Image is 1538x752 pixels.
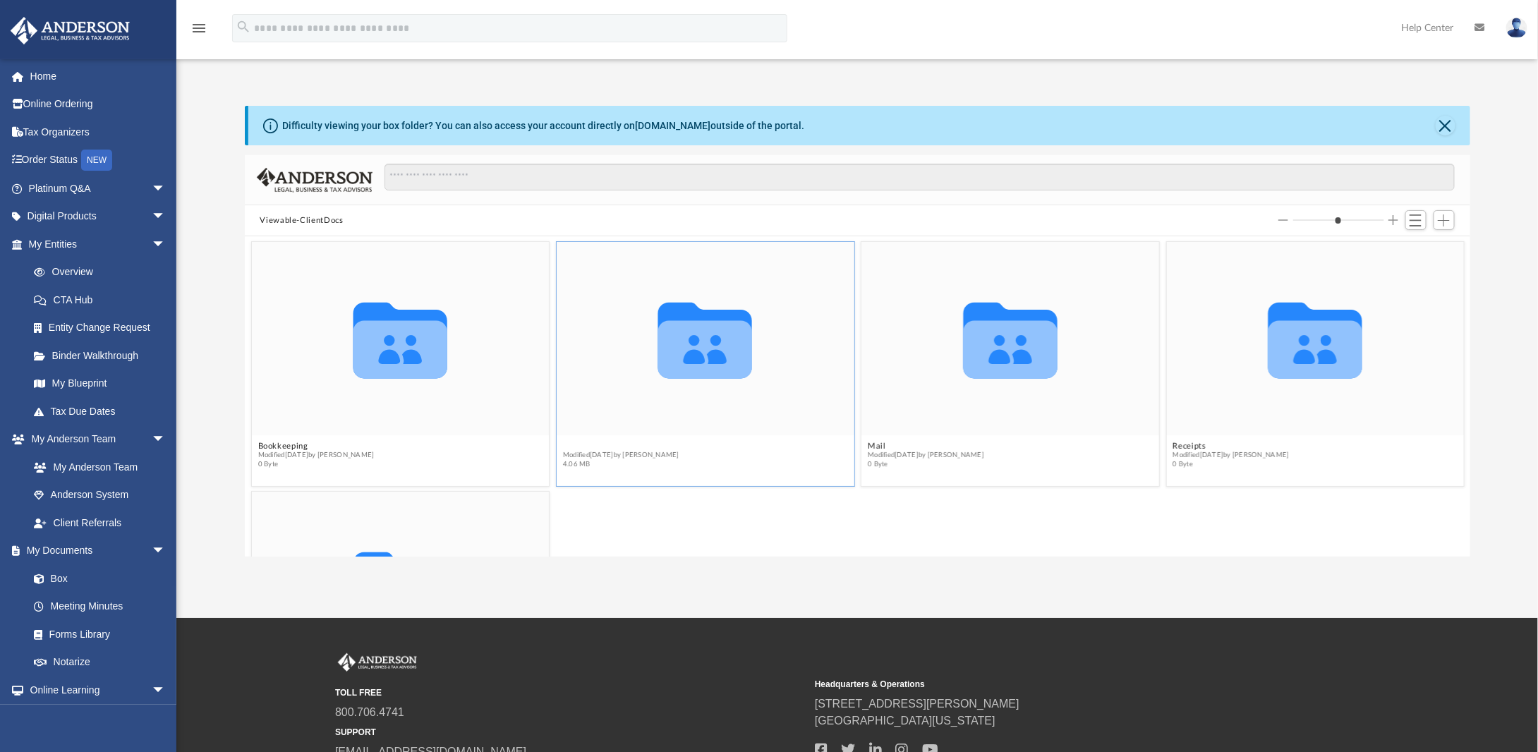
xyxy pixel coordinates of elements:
[190,27,207,37] a: menu
[152,174,180,203] span: arrow_drop_down
[636,120,711,131] a: [DOMAIN_NAME]
[562,451,679,460] span: Modified [DATE] by [PERSON_NAME]
[868,460,984,469] span: 0 Byte
[10,230,187,258] a: My Entitiesarrow_drop_down
[152,425,180,454] span: arrow_drop_down
[335,726,805,739] small: SUPPORT
[1436,116,1455,135] button: Close
[815,678,1285,691] small: Headquarters & Operations
[335,686,805,699] small: TOLL FREE
[81,150,112,171] div: NEW
[20,509,180,537] a: Client Referrals
[20,453,173,481] a: My Anderson Team
[245,236,1471,557] div: grid
[335,653,420,672] img: Anderson Advisors Platinum Portal
[258,442,374,451] button: Bookkeeping
[1173,442,1289,451] button: Receipts
[384,164,1454,190] input: Search files and folders
[260,214,343,227] button: Viewable-ClientDocs
[1434,210,1455,230] button: Add
[10,202,187,231] a: Digital Productsarrow_drop_down
[815,715,995,727] a: [GEOGRAPHIC_DATA][US_STATE]
[258,460,374,469] span: 0 Byte
[562,460,679,469] span: 4.06 MB
[20,564,173,593] a: Box
[10,90,187,119] a: Online Ordering
[562,442,679,451] button: Law
[10,118,187,146] a: Tax Organizers
[1173,460,1289,469] span: 0 Byte
[152,202,180,231] span: arrow_drop_down
[10,146,187,175] a: Order StatusNEW
[6,17,134,44] img: Anderson Advisors Platinum Portal
[10,174,187,202] a: Platinum Q&Aarrow_drop_down
[10,425,180,454] a: My Anderson Teamarrow_drop_down
[10,62,187,90] a: Home
[20,481,180,509] a: Anderson System
[1293,215,1384,225] input: Column size
[152,676,180,705] span: arrow_drop_down
[283,119,805,133] div: Difficulty viewing your box folder? You can also access your account directly on outside of the p...
[10,676,180,704] a: Online Learningarrow_drop_down
[1405,210,1427,230] button: Switch to List View
[20,286,187,314] a: CTA Hub
[1388,215,1398,225] button: Increase column size
[868,451,984,460] span: Modified [DATE] by [PERSON_NAME]
[1278,215,1288,225] button: Decrease column size
[20,620,173,648] a: Forms Library
[152,537,180,566] span: arrow_drop_down
[20,648,180,677] a: Notarize
[10,537,180,565] a: My Documentsarrow_drop_down
[1173,451,1289,460] span: Modified [DATE] by [PERSON_NAME]
[20,704,180,732] a: Courses
[20,258,187,286] a: Overview
[1506,18,1527,38] img: User Pic
[152,230,180,259] span: arrow_drop_down
[815,698,1019,710] a: [STREET_ADDRESS][PERSON_NAME]
[20,370,180,398] a: My Blueprint
[20,314,187,342] a: Entity Change Request
[335,706,404,718] a: 800.706.4741
[20,397,187,425] a: Tax Due Dates
[190,20,207,37] i: menu
[868,442,984,451] button: Mail
[20,341,187,370] a: Binder Walkthrough
[20,593,180,621] a: Meeting Minutes
[236,19,251,35] i: search
[258,451,374,460] span: Modified [DATE] by [PERSON_NAME]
